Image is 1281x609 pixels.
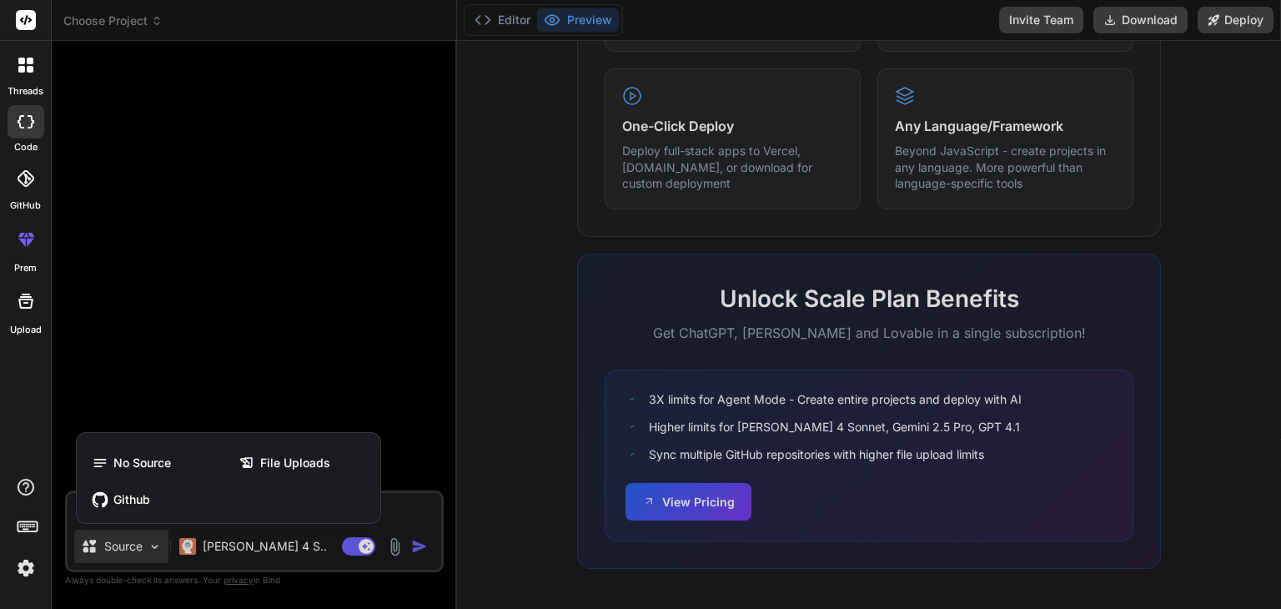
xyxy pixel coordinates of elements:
label: Upload [10,323,42,337]
label: prem [14,261,37,275]
label: GitHub [10,199,41,213]
label: code [14,140,38,154]
label: threads [8,84,43,98]
span: File Uploads [260,455,330,471]
img: settings [12,554,40,582]
span: Github [113,491,150,508]
span: No Source [113,455,171,471]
